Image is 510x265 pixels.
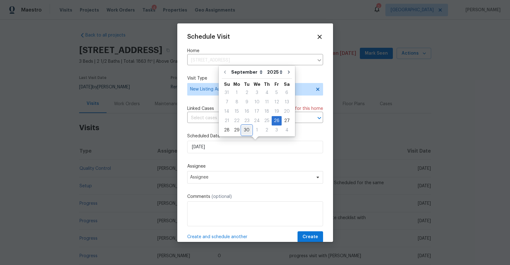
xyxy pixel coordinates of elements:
[222,116,232,125] div: 21
[222,126,232,135] div: 28
[220,66,230,78] button: Go to previous month
[315,114,324,122] button: Open
[242,116,252,125] div: 23
[232,125,242,135] div: Mon Sep 29 2025
[272,107,282,116] div: Fri Sep 19 2025
[272,88,282,97] div: Fri Sep 05 2025
[242,107,252,116] div: 16
[222,107,232,116] div: Sun Sep 14 2025
[284,66,293,78] button: Go to next month
[222,98,232,106] div: 7
[187,34,230,40] span: Schedule Visit
[187,56,314,65] input: Enter in an address
[222,107,232,116] div: 14
[262,116,272,125] div: 25
[187,48,323,54] label: Home
[232,88,242,97] div: 1
[232,88,242,97] div: Mon Sep 01 2025
[252,107,262,116] div: 17
[242,126,252,135] div: 30
[187,234,247,240] span: Create and schedule another
[242,107,252,116] div: Tue Sep 16 2025
[254,82,260,86] abbr: Wednesday
[252,116,262,125] div: Wed Sep 24 2025
[272,126,282,135] div: 3
[242,88,252,97] div: Tue Sep 02 2025
[233,82,240,86] abbr: Monday
[262,88,272,97] div: Thu Sep 04 2025
[252,116,262,125] div: 24
[282,88,292,97] div: 6
[284,82,290,86] abbr: Saturday
[187,133,323,139] label: Scheduled Date
[232,98,242,106] div: 8
[252,107,262,116] div: Wed Sep 17 2025
[272,125,282,135] div: Fri Oct 03 2025
[282,116,292,125] div: Sat Sep 27 2025
[272,116,282,125] div: Fri Sep 26 2025
[242,97,252,107] div: Tue Sep 09 2025
[303,233,318,241] span: Create
[232,107,242,116] div: Mon Sep 15 2025
[222,88,232,97] div: 31
[282,116,292,125] div: 27
[262,98,272,106] div: 11
[232,116,242,125] div: 22
[282,107,292,116] div: 20
[272,107,282,116] div: 19
[187,113,306,123] input: Select cases
[264,82,270,86] abbr: Thursday
[232,126,242,135] div: 29
[282,125,292,135] div: Sat Oct 04 2025
[222,125,232,135] div: Sun Sep 28 2025
[187,106,214,112] span: Linked Cases
[222,88,232,97] div: Sun Aug 31 2025
[262,97,272,107] div: Thu Sep 11 2025
[212,194,232,199] span: (optional)
[262,126,272,135] div: 2
[252,125,262,135] div: Wed Oct 01 2025
[252,126,262,135] div: 1
[282,126,292,135] div: 4
[252,98,262,106] div: 10
[187,163,323,169] label: Assignee
[316,33,323,40] span: Close
[252,97,262,107] div: Wed Sep 10 2025
[232,97,242,107] div: Mon Sep 08 2025
[222,116,232,125] div: Sun Sep 21 2025
[262,116,272,125] div: Thu Sep 25 2025
[230,67,265,77] select: Month
[190,86,311,92] span: New Listing Audit
[272,97,282,107] div: Fri Sep 12 2025
[242,116,252,125] div: Tue Sep 23 2025
[252,88,262,97] div: 3
[282,88,292,97] div: Sat Sep 06 2025
[272,88,282,97] div: 5
[272,116,282,125] div: 26
[187,75,323,81] label: Visit Type
[262,107,272,116] div: Thu Sep 18 2025
[242,88,252,97] div: 2
[262,125,272,135] div: Thu Oct 02 2025
[187,141,323,153] input: M/D/YYYY
[282,97,292,107] div: Sat Sep 13 2025
[282,98,292,106] div: 13
[232,107,242,116] div: 15
[232,116,242,125] div: Mon Sep 22 2025
[265,67,284,77] select: Year
[252,88,262,97] div: Wed Sep 03 2025
[187,194,323,200] label: Comments
[242,125,252,135] div: Tue Sep 30 2025
[272,98,282,106] div: 12
[244,82,250,86] abbr: Tuesday
[222,97,232,107] div: Sun Sep 07 2025
[242,98,252,106] div: 9
[224,82,230,86] abbr: Sunday
[274,82,279,86] abbr: Friday
[262,88,272,97] div: 4
[190,175,312,180] span: Assignee
[298,231,323,243] button: Create
[262,107,272,116] div: 18
[282,107,292,116] div: Sat Sep 20 2025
